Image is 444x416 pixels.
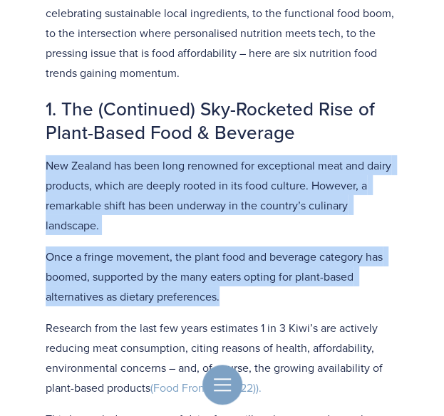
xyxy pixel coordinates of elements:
[202,365,242,405] button: Toggle menu
[46,98,398,144] h2: 1. The (Continued) Sky-Rocketed Rise of Plant-Based Food & Beverage
[150,380,262,395] a: (Food Frontier (2022)).
[46,318,398,397] p: Research from the last few years estimates 1 in 3 Kiwi’s are actively reducing meat consumption, ...
[46,246,398,306] p: Once a fringe movement, the plant food and beverage category has boomed, supported by the many ea...
[46,155,398,235] p: New Zealand has been long renowned for exceptional meat and dairy products, which are deeply root...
